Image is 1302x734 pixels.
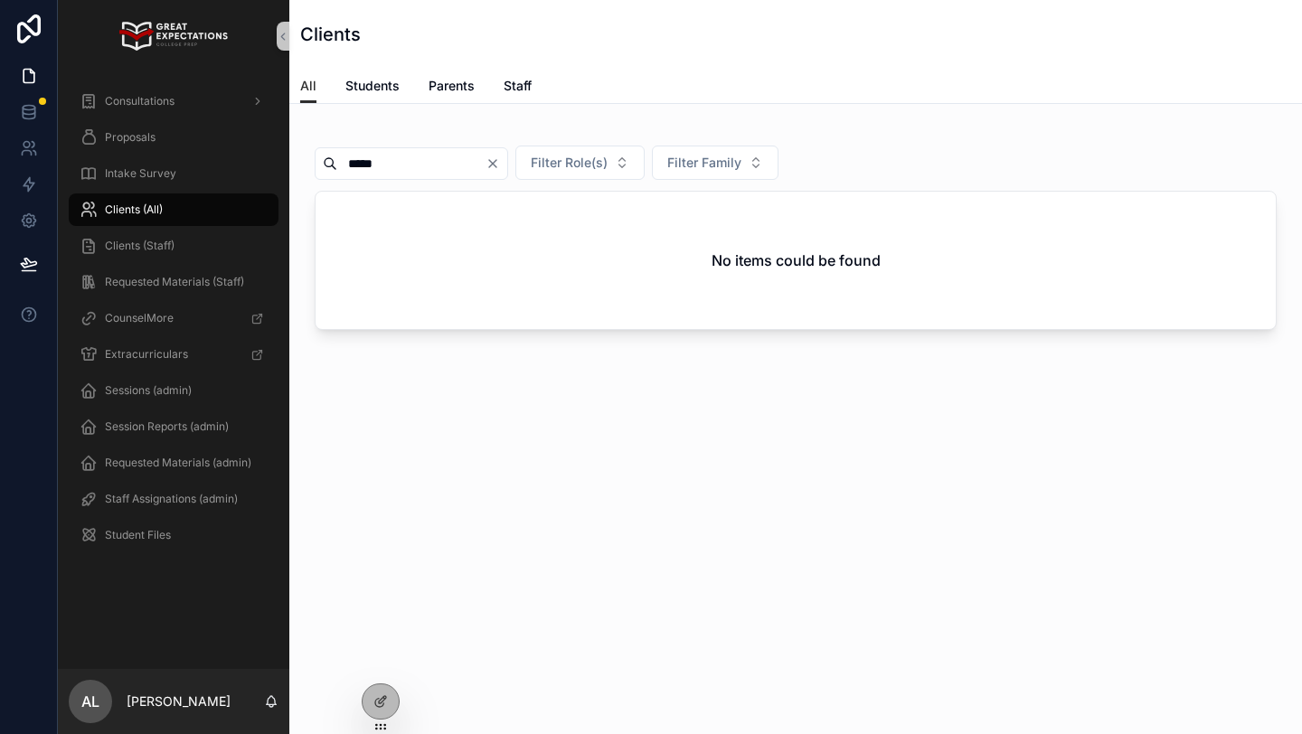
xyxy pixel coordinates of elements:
[300,22,361,47] h1: Clients
[105,275,244,289] span: Requested Materials (Staff)
[300,77,316,95] span: All
[105,456,251,470] span: Requested Materials (admin)
[69,157,278,190] a: Intake Survey
[300,70,316,104] a: All
[105,94,175,108] span: Consultations
[504,70,532,106] a: Staff
[531,154,608,172] span: Filter Role(s)
[105,528,171,542] span: Student Files
[69,374,278,407] a: Sessions (admin)
[69,302,278,334] a: CounselMore
[105,130,156,145] span: Proposals
[105,202,163,217] span: Clients (All)
[105,239,175,253] span: Clients (Staff)
[515,146,645,180] button: Select Button
[69,483,278,515] a: Staff Assignations (admin)
[667,154,741,172] span: Filter Family
[69,121,278,154] a: Proposals
[69,338,278,371] a: Extracurriculars
[652,146,778,180] button: Select Button
[345,70,400,106] a: Students
[119,22,227,51] img: App logo
[345,77,400,95] span: Students
[504,77,532,95] span: Staff
[81,691,99,712] span: AL
[69,230,278,262] a: Clients (Staff)
[712,249,881,271] h2: No items could be found
[127,692,231,710] p: [PERSON_NAME]
[69,447,278,479] a: Requested Materials (admin)
[58,72,289,575] div: scrollable content
[69,519,278,551] a: Student Files
[105,383,192,398] span: Sessions (admin)
[429,70,475,106] a: Parents
[69,193,278,226] a: Clients (All)
[105,492,238,506] span: Staff Assignations (admin)
[69,85,278,118] a: Consultations
[105,166,176,181] span: Intake Survey
[105,347,188,362] span: Extracurriculars
[429,77,475,95] span: Parents
[486,156,507,171] button: Clear
[105,419,229,434] span: Session Reports (admin)
[69,410,278,443] a: Session Reports (admin)
[69,266,278,298] a: Requested Materials (Staff)
[105,311,174,325] span: CounselMore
